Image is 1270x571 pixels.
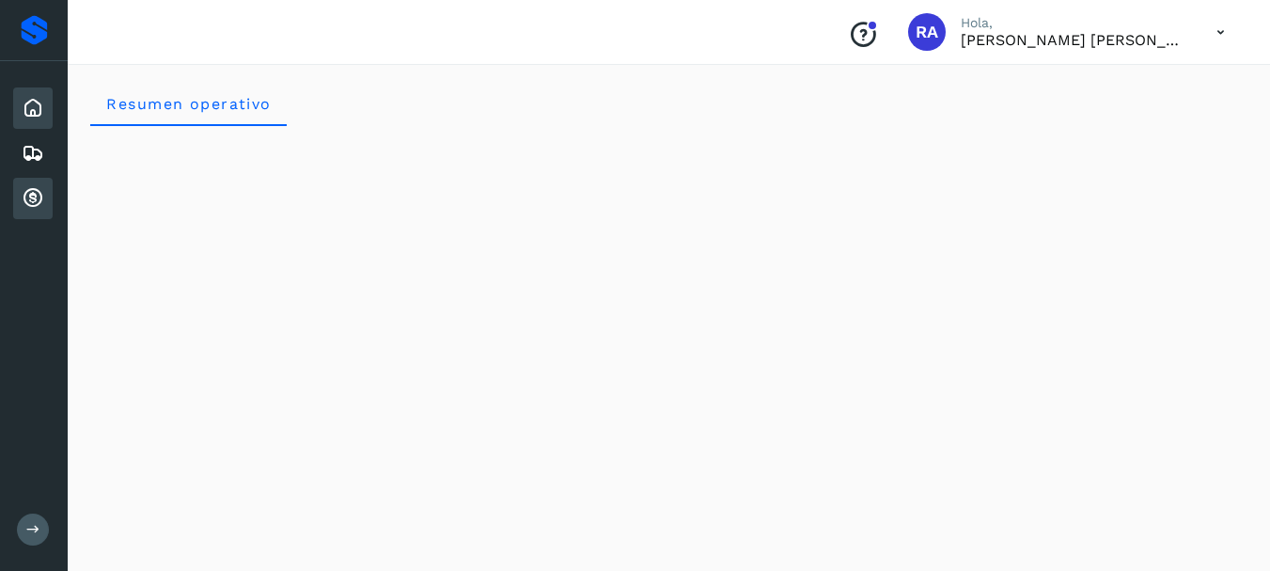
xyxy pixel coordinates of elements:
[13,178,53,219] div: Cuentas por cobrar
[13,87,53,129] div: Inicio
[105,95,272,113] span: Resumen operativo
[13,133,53,174] div: Embarques
[961,15,1186,31] p: Hola,
[961,31,1186,49] p: Raphael Argenis Rubio Becerril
